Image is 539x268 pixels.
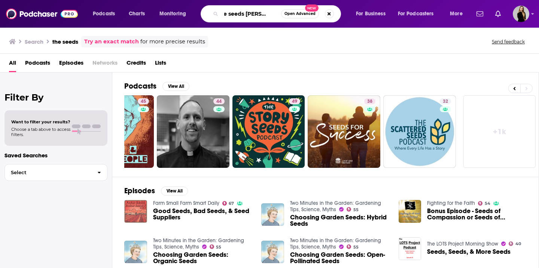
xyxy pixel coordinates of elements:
[351,8,395,20] button: open menu
[513,6,529,22] span: Logged in as editaivancevic
[92,57,118,72] span: Networks
[11,127,70,137] span: Choose a tab above to access filters.
[513,6,529,22] img: User Profile
[261,241,284,264] img: Choosing Garden Seeds: Open-Pollinated Seeds
[124,186,188,195] a: EpisodesView All
[159,9,186,19] span: Monitoring
[445,8,472,20] button: open menu
[261,203,284,226] img: Choosing Garden Seeds: Hybrid Seeds
[290,214,390,227] a: Choosing Garden Seeds: Hybrid Seeds
[290,237,381,250] a: Two Minutes in the Garden: Gardening Tips, Science, Myths
[59,57,83,72] a: Episodes
[290,252,390,264] span: Choosing Garden Seeds: Open-Pollinated Seeds
[305,4,319,12] span: New
[124,186,155,195] h2: Episodes
[399,200,421,223] img: Bonus Episode - Seeds of Compassion or Seeds of Deception Bonus Episode - Seeds of Compassion of ...
[383,95,456,168] a: 32
[440,98,451,104] a: 32
[124,241,147,264] a: Choosing Garden Seeds: Organic Seeds
[84,37,139,46] a: Try an exact match
[393,8,445,20] button: open menu
[216,98,222,105] span: 44
[232,95,305,168] a: 49
[478,201,490,206] a: 54
[427,241,498,247] a: The LOTS Project Morning Show
[509,241,521,246] a: 40
[52,38,78,45] h3: the seeds
[141,98,146,105] span: 45
[93,9,115,19] span: Podcasts
[367,98,372,105] span: 38
[473,7,486,20] a: Show notifications dropdown
[216,246,221,249] span: 55
[4,92,107,103] h2: Filter By
[124,200,147,223] img: Good Seeds, Bad Seeds, & Seed Suppliers
[485,202,490,205] span: 54
[154,8,196,20] button: open menu
[490,38,527,45] button: Send feedback
[124,81,156,91] h2: Podcasts
[308,95,380,168] a: 38
[6,7,78,21] img: Podchaser - Follow, Share and Rate Podcasts
[153,252,253,264] a: Choosing Garden Seeds: Organic Seeds
[4,164,107,181] button: Select
[11,119,70,124] span: Want to filter your results?
[129,9,145,19] span: Charts
[124,8,149,20] a: Charts
[4,152,107,159] p: Saved Searches
[229,202,234,205] span: 67
[140,37,205,46] span: for more precise results
[290,200,381,213] a: Two Minutes in the Garden: Gardening Tips, Science, Myths
[463,95,536,168] a: +1k
[221,8,281,20] input: Search podcasts, credits, & more...
[289,98,300,104] a: 49
[292,98,297,105] span: 49
[153,237,244,250] a: Two Minutes in the Garden: Gardening Tips, Science, Myths
[208,5,348,22] div: Search podcasts, credits, & more...
[124,81,189,91] a: PodcastsView All
[153,200,219,206] a: Farm Small Farm Smart Daily
[427,208,527,221] a: Bonus Episode - Seeds of Compassion or Seeds of Deception Bonus Episode - Seeds of Compassion of ...
[398,9,434,19] span: For Podcasters
[284,12,316,16] span: Open Advanced
[513,6,529,22] button: Show profile menu
[127,57,146,72] a: Credits
[210,244,222,249] a: 55
[213,98,225,104] a: 44
[356,9,386,19] span: For Business
[25,38,43,45] h3: Search
[353,246,359,249] span: 55
[9,57,16,72] a: All
[25,57,50,72] a: Podcasts
[427,200,475,206] a: Fighting for the Faith
[5,170,91,175] span: Select
[399,237,421,260] a: Seeds, Seeds, & More Seeds
[162,82,189,91] button: View All
[443,98,448,105] span: 32
[347,207,359,212] a: 55
[427,249,511,255] a: Seeds, Seeds, & More Seeds
[138,98,149,104] a: 45
[155,57,166,72] a: Lists
[364,98,375,104] a: 38
[88,8,125,20] button: open menu
[153,208,253,221] a: Good Seeds, Bad Seeds, & Seed Suppliers
[353,208,359,212] span: 55
[281,9,319,18] button: Open AdvancedNew
[157,95,229,168] a: 44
